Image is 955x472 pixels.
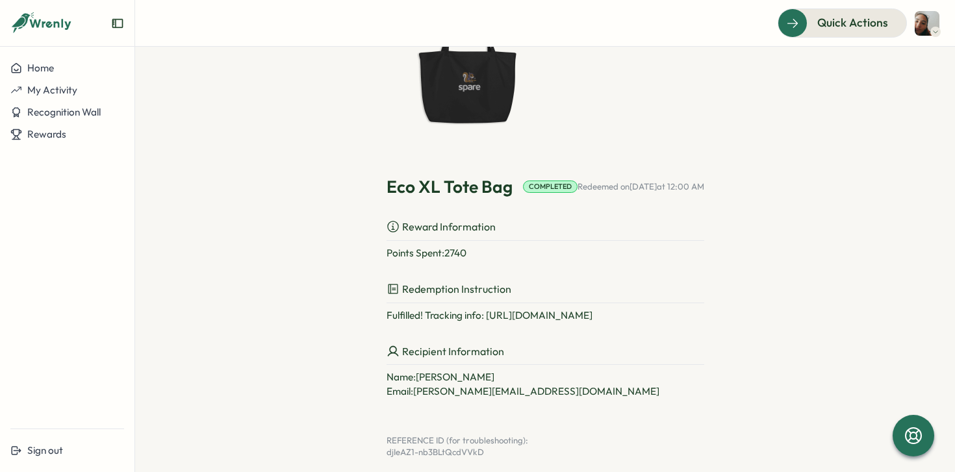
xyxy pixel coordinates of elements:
[915,11,939,36] img: Sofia Fajardo
[817,14,888,31] span: Quick Actions
[387,435,704,458] p: REFERENCE ID (for troubleshooting): djIeAZ1-nb3BLtQcdVVkD
[27,62,54,74] span: Home
[387,384,704,399] p: Email: [PERSON_NAME][EMAIL_ADDRESS][DOMAIN_NAME]
[387,370,704,384] p: Name: [PERSON_NAME]
[387,343,704,366] p: Recipient Information
[523,180,578,193] div: Completed
[111,17,124,30] button: Expand sidebar
[27,106,101,118] span: Recognition Wall
[387,281,704,303] p: Redemption Instruction
[387,175,513,198] p: Eco XL Tote Bag
[387,308,704,323] div: Fulfilled! Tracking info: [URL][DOMAIN_NAME]
[387,219,704,241] p: Reward Information
[27,444,63,456] span: Sign out
[27,128,66,140] span: Rewards
[387,246,704,260] p: Points Spent: 2740
[778,8,907,37] button: Quick Actions
[27,84,77,96] span: My Activity
[578,181,704,193] p: Redeemed on [DATE] at 12:00 AM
